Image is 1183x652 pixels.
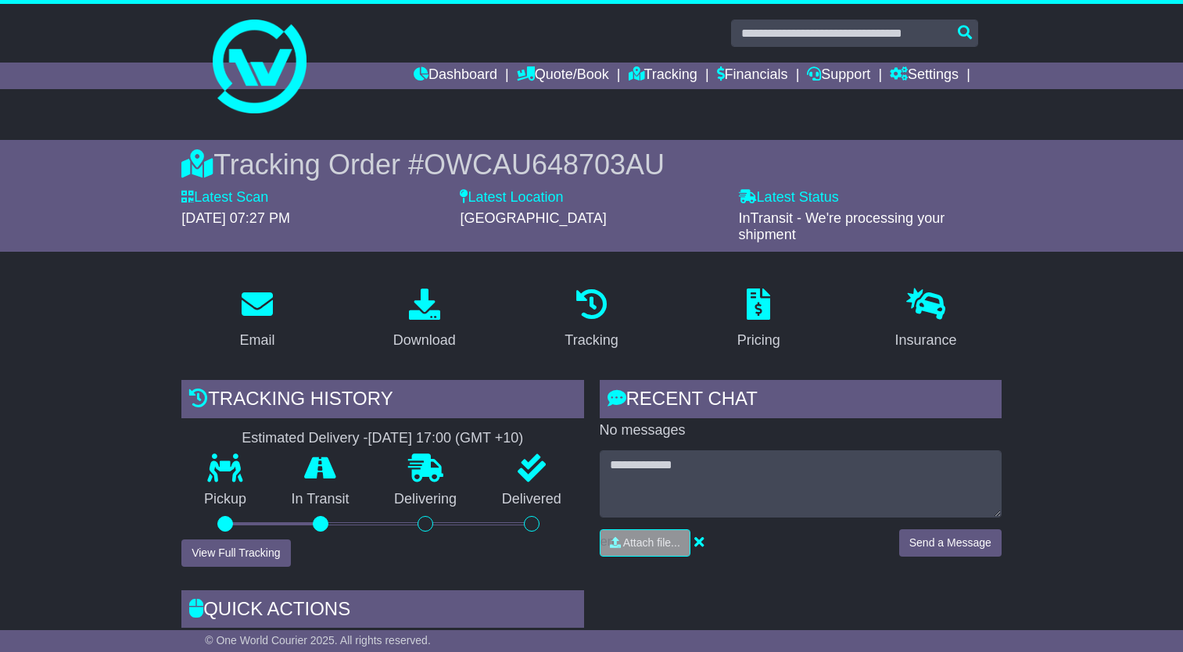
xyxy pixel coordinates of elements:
[393,330,456,351] div: Download
[629,63,697,89] a: Tracking
[383,283,466,356] a: Download
[181,380,583,422] div: Tracking history
[181,189,268,206] label: Latest Scan
[460,210,606,226] span: [GEOGRAPHIC_DATA]
[600,422,1002,439] p: No messages
[737,330,780,351] div: Pricing
[479,491,584,508] p: Delivered
[565,330,618,351] div: Tracking
[181,148,1002,181] div: Tracking Order #
[717,63,788,89] a: Financials
[600,380,1002,422] div: RECENT CHAT
[181,210,290,226] span: [DATE] 07:27 PM
[884,283,966,356] a: Insurance
[424,149,665,181] span: OWCAU648703AU
[181,491,269,508] p: Pickup
[739,189,839,206] label: Latest Status
[367,430,523,447] div: [DATE] 17:00 (GMT +10)
[230,283,285,356] a: Email
[460,189,563,206] label: Latest Location
[240,330,275,351] div: Email
[181,430,583,447] div: Estimated Delivery -
[371,491,479,508] p: Delivering
[517,63,609,89] a: Quote/Book
[739,210,945,243] span: InTransit - We're processing your shipment
[414,63,497,89] a: Dashboard
[181,590,583,632] div: Quick Actions
[554,283,628,356] a: Tracking
[890,63,959,89] a: Settings
[269,491,372,508] p: In Transit
[894,330,956,351] div: Insurance
[899,529,1002,557] button: Send a Message
[181,539,290,567] button: View Full Tracking
[807,63,870,89] a: Support
[205,634,431,647] span: © One World Courier 2025. All rights reserved.
[727,283,790,356] a: Pricing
